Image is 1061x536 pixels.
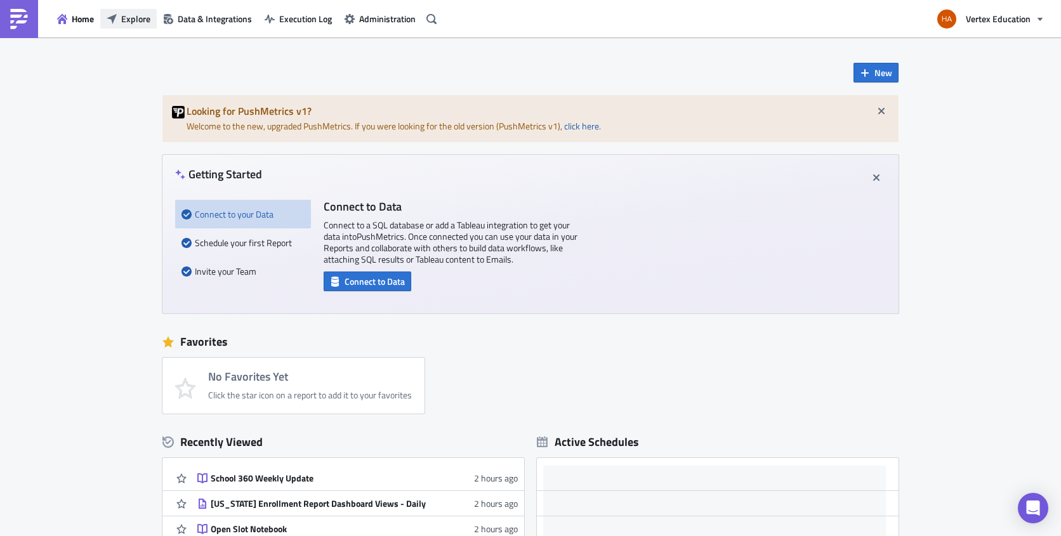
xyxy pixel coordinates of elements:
a: Connect to Data [324,273,411,287]
div: Open Slot Notebook [211,523,433,535]
button: Execution Log [258,9,338,29]
div: Recently Viewed [162,433,524,452]
div: Click the star icon on a report to add it to your favorites [208,389,412,401]
button: Explore [100,9,157,29]
a: [US_STATE] Enrollment Report Dashboard Views - Daily2 hours ago [197,491,518,516]
span: Connect to Data [345,275,405,288]
time: 2025-08-25T18:02:00Z [474,522,518,535]
span: Explore [121,12,150,25]
span: Vertex Education [966,12,1031,25]
div: Invite your Team [181,257,305,285]
img: PushMetrics [9,9,29,29]
div: School 360 Weekly Update [211,473,433,484]
div: Favorites [162,332,899,351]
div: Welcome to the new, upgraded PushMetrics. If you were looking for the old version (PushMetrics v1... [162,95,899,142]
a: click here [564,119,599,133]
div: Connect to your Data [181,200,305,228]
time: 2025-08-25T18:05:19Z [474,471,518,485]
button: Connect to Data [324,271,411,291]
span: Execution Log [279,12,332,25]
span: New [874,66,892,79]
h5: Looking for PushMetrics v1? [187,106,889,116]
h4: Connect to Data [324,200,577,213]
button: Home [51,9,100,29]
div: Active Schedules [537,435,639,449]
span: Home [72,12,94,25]
img: Avatar [936,8,958,30]
time: 2025-08-25T18:02:13Z [474,497,518,510]
span: Administration [359,12,416,25]
a: School 360 Weekly Update2 hours ago [197,466,518,490]
button: Administration [338,9,422,29]
h4: No Favorites Yet [208,370,412,383]
button: New [853,63,899,82]
button: Data & Integrations [157,9,258,29]
div: [US_STATE] Enrollment Report Dashboard Views - Daily [211,498,433,509]
div: Schedule your first Report [181,228,305,257]
h4: Getting Started [175,167,262,181]
p: Connect to a SQL database or add a Tableau integration to get your data into PushMetrics . Once c... [324,219,577,265]
button: Vertex Education [930,5,1051,33]
span: Data & Integrations [178,12,252,25]
div: Open Intercom Messenger [1018,493,1048,523]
